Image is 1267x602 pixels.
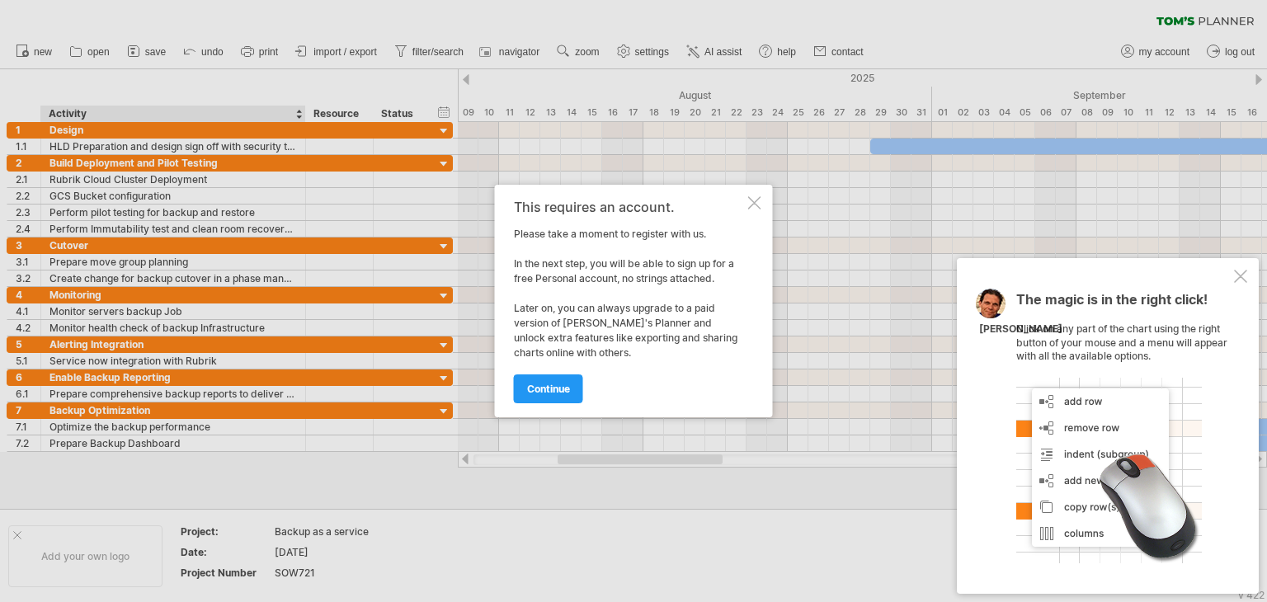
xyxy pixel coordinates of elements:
div: [PERSON_NAME] [979,322,1062,336]
div: Please take a moment to register with us. In the next step, you will be able to sign up for a fre... [514,200,745,402]
span: continue [527,383,570,395]
a: continue [514,374,583,403]
span: The magic is in the right click! [1016,291,1208,316]
div: Click on any part of the chart using the right button of your mouse and a menu will appear with a... [1016,293,1231,563]
div: This requires an account. [514,200,745,214]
